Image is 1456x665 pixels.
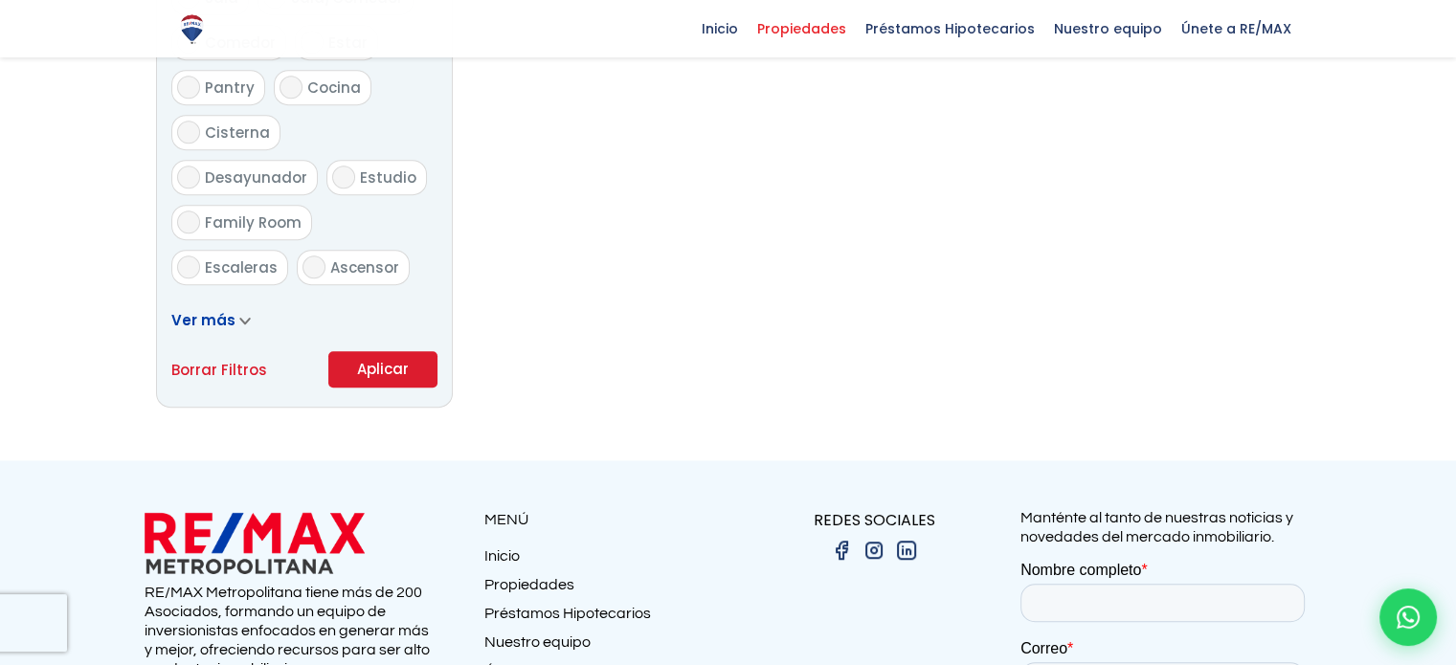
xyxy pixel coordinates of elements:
[1020,508,1312,546] p: Manténte al tanto de nuestras noticias y novedades del mercado inmobiliario.
[205,122,270,143] span: Cisterna
[205,78,255,98] span: Pantry
[145,508,365,578] img: remax metropolitana logo
[177,211,200,233] input: Family Room
[171,310,235,330] span: Ver más
[177,76,200,99] input: Pantry
[328,351,437,388] button: Aplicar
[332,166,355,188] input: Estudio
[692,14,748,43] span: Inicio
[895,539,918,562] img: linkedin.png
[175,12,209,46] img: Logo de REMAX
[484,508,728,532] p: MENÚ
[330,257,399,277] span: Ascensor
[177,166,200,188] input: Desayunador
[1172,14,1301,43] span: Únete a RE/MAX
[171,310,251,330] a: Ver más
[484,575,728,604] a: Propiedades
[205,212,302,233] span: Family Room
[728,508,1020,532] p: REDES SOCIALES
[856,14,1044,43] span: Préstamos Hipotecarios
[177,121,200,144] input: Cisterna
[205,257,278,277] span: Escaleras
[302,255,325,278] input: Ascensor
[205,167,307,188] span: Desayunador
[748,14,856,43] span: Propiedades
[862,539,885,562] img: instagram.png
[484,546,728,575] a: Inicio
[484,604,728,632] a: Préstamos Hipotecarios
[484,632,728,661] a: Nuestro equipo
[280,76,302,99] input: Cocina
[177,255,200,278] input: Escaleras
[830,539,853,562] img: facebook.png
[307,78,361,98] span: Cocina
[171,358,267,382] a: Borrar Filtros
[1044,14,1172,43] span: Nuestro equipo
[360,167,416,188] span: Estudio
